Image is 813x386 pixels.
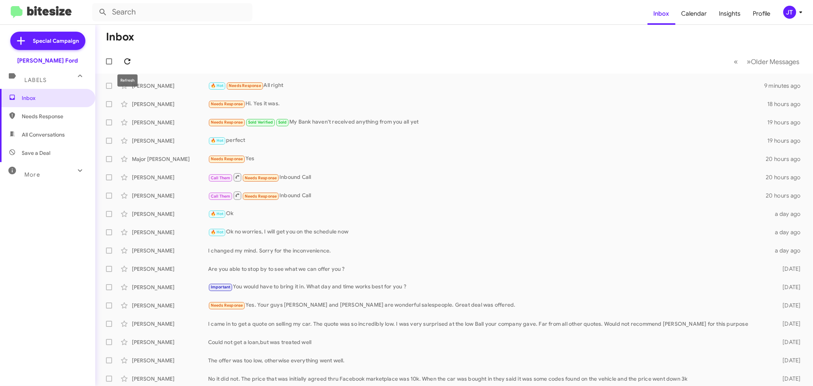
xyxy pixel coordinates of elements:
[208,265,769,273] div: Are you able to stop by to see what we can offer you ?
[22,113,87,120] span: Needs Response
[764,82,807,90] div: 9 minutes ago
[208,118,767,127] div: My Bank haven't received anything from you all yet
[769,265,807,273] div: [DATE]
[211,303,243,308] span: Needs Response
[208,154,766,163] div: Yes
[24,77,47,84] span: Labels
[769,247,807,254] div: a day ago
[208,100,767,108] div: Hi. Yes it was.
[769,320,807,328] div: [DATE]
[769,338,807,346] div: [DATE]
[132,192,208,199] div: [PERSON_NAME]
[132,155,208,163] div: Major [PERSON_NAME]
[747,57,751,66] span: »
[22,94,87,102] span: Inbox
[747,3,777,25] a: Profile
[117,74,138,87] div: Refresh
[208,209,769,218] div: Ok
[248,120,273,125] span: Sold Verified
[208,81,764,90] div: All right
[208,320,769,328] div: I came in to get a quote on selling my car. The quote was so incredibly low. I was very surprised...
[767,137,807,145] div: 19 hours ago
[229,83,261,88] span: Needs Response
[769,210,807,218] div: a day ago
[10,32,85,50] a: Special Campaign
[211,101,243,106] span: Needs Response
[245,194,277,199] span: Needs Response
[769,228,807,236] div: a day ago
[92,3,252,21] input: Search
[132,375,208,383] div: [PERSON_NAME]
[751,58,799,66] span: Older Messages
[713,3,747,25] a: Insights
[132,357,208,364] div: [PERSON_NAME]
[211,230,224,235] span: 🔥 Hot
[208,283,769,291] div: You would have to bring it in. What day and time works best for you ?
[766,192,807,199] div: 20 hours ago
[211,120,243,125] span: Needs Response
[208,136,767,145] div: perfect
[132,174,208,181] div: [PERSON_NAME]
[22,131,65,138] span: All Conversations
[211,138,224,143] span: 🔥 Hot
[211,156,243,161] span: Needs Response
[211,83,224,88] span: 🔥 Hot
[208,375,769,383] div: No it did not. The price that was initially agreed thru Facebook marketplace was 10k. When the ca...
[132,302,208,309] div: [PERSON_NAME]
[132,210,208,218] div: [PERSON_NAME]
[132,338,208,346] div: [PERSON_NAME]
[766,155,807,163] div: 20 hours ago
[766,174,807,181] div: 20 hours ago
[132,119,208,126] div: [PERSON_NAME]
[675,3,713,25] a: Calendar
[132,82,208,90] div: [PERSON_NAME]
[132,320,208,328] div: [PERSON_NAME]
[208,228,769,236] div: Ok no worries, I will get you on the schedule now
[132,247,208,254] div: [PERSON_NAME]
[730,54,804,69] nav: Page navigation example
[742,54,804,69] button: Next
[33,37,79,45] span: Special Campaign
[734,57,738,66] span: «
[211,211,224,216] span: 🔥 Hot
[767,119,807,126] div: 19 hours ago
[132,265,208,273] div: [PERSON_NAME]
[769,357,807,364] div: [DATE]
[106,31,134,43] h1: Inbox
[729,54,742,69] button: Previous
[208,247,769,254] div: I changed my mind. Sorry for the inconvenience.
[648,3,675,25] a: Inbox
[24,171,40,178] span: More
[278,120,287,125] span: Sold
[208,191,766,200] div: Inbound Call
[132,100,208,108] div: [PERSON_NAME]
[777,6,805,19] button: JT
[208,338,769,346] div: Could not get a loan,but was treated well
[18,57,78,64] div: [PERSON_NAME] Ford
[211,194,231,199] span: Call Them
[22,149,50,157] span: Save a Deal
[208,301,769,310] div: Yes. Your guys [PERSON_NAME] and [PERSON_NAME] are wonderful salespeople. Great deal was offered.
[208,357,769,364] div: The offer was too low, otherwise everything went well.
[132,228,208,236] div: [PERSON_NAME]
[769,375,807,383] div: [DATE]
[783,6,796,19] div: JT
[211,285,231,289] span: Important
[132,283,208,291] div: [PERSON_NAME]
[132,137,208,145] div: [PERSON_NAME]
[208,172,766,182] div: Inbound Call
[767,100,807,108] div: 18 hours ago
[211,175,231,180] span: Call Them
[245,175,277,180] span: Needs Response
[769,283,807,291] div: [DATE]
[769,302,807,309] div: [DATE]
